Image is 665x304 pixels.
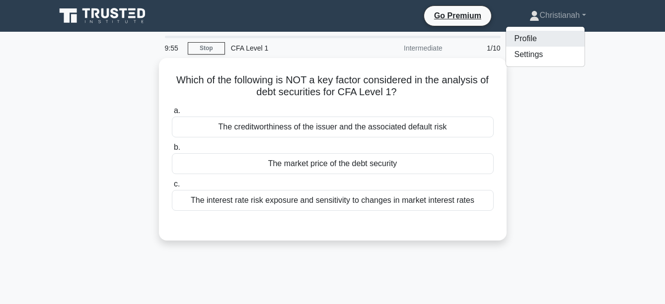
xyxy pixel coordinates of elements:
[171,74,495,99] h5: Which of the following is NOT a key factor considered in the analysis of debt securities for CFA ...
[174,180,180,188] span: c.
[172,153,494,174] div: The market price of the debt security
[506,26,585,67] ul: Christianah
[506,47,585,62] a: Settings
[428,9,487,22] a: Go Premium
[172,190,494,211] div: The interest rate risk exposure and sensitivity to changes in market interest rates
[225,38,362,58] div: CFA Level 1
[172,117,494,137] div: The creditworthiness of the issuer and the associated default risk
[362,38,448,58] div: Intermediate
[174,143,180,151] span: b.
[506,31,585,47] a: Profile
[188,42,225,55] a: Stop
[506,5,609,25] a: Christianah
[174,106,180,115] span: a.
[448,38,507,58] div: 1/10
[159,38,188,58] div: 9:55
